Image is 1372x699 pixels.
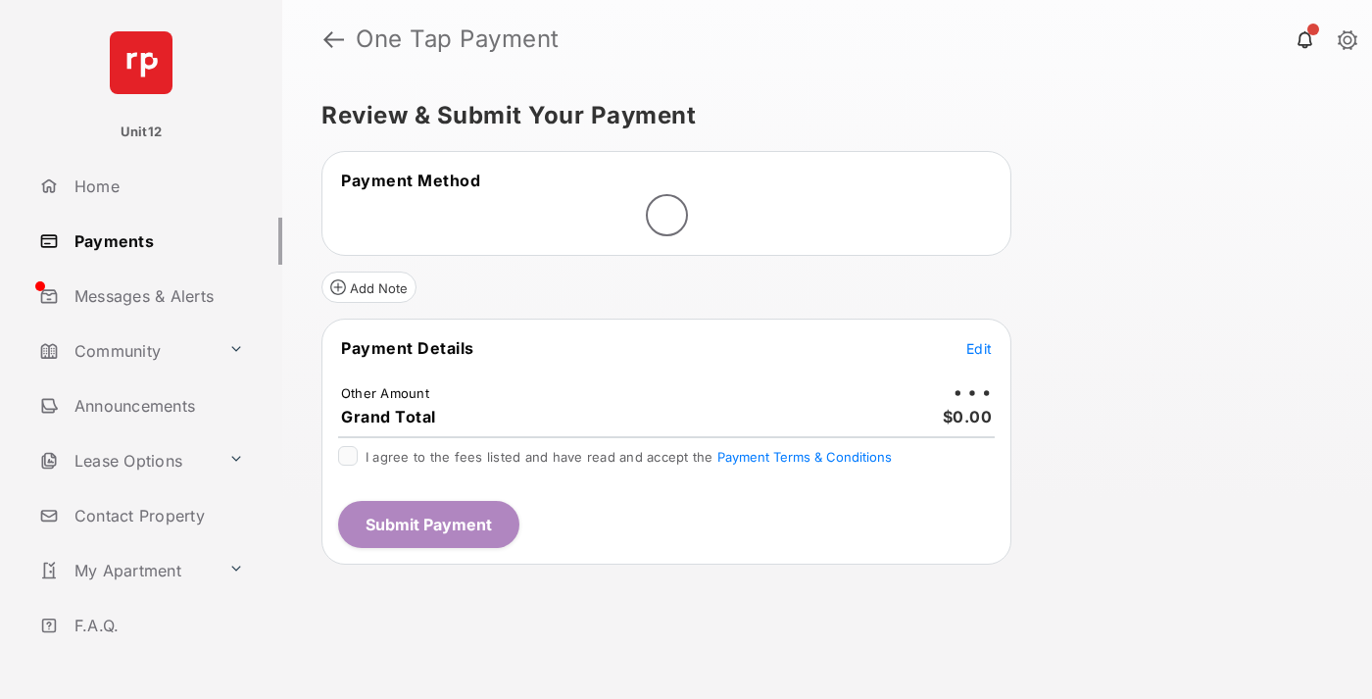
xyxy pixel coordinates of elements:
[321,272,416,303] button: Add Note
[31,327,220,374] a: Community
[356,27,560,51] strong: One Tap Payment
[340,384,430,402] td: Other Amount
[110,31,172,94] img: svg+xml;base64,PHN2ZyB4bWxucz0iaHR0cDovL3d3dy53My5vcmcvMjAwMC9zdmciIHdpZHRoPSI2NCIgaGVpZ2h0PSI2NC...
[31,218,282,265] a: Payments
[943,407,993,426] span: $0.00
[717,449,892,465] button: I agree to the fees listed and have read and accept the
[31,273,282,320] a: Messages & Alerts
[366,449,892,465] span: I agree to the fees listed and have read and accept the
[31,547,220,594] a: My Apartment
[31,602,282,649] a: F.A.Q.
[121,123,163,142] p: Unit12
[31,382,282,429] a: Announcements
[966,340,992,357] span: Edit
[341,407,436,426] span: Grand Total
[966,338,992,358] button: Edit
[341,338,474,358] span: Payment Details
[31,492,282,539] a: Contact Property
[341,171,480,190] span: Payment Method
[338,501,519,548] button: Submit Payment
[321,104,1317,127] h5: Review & Submit Your Payment
[31,437,220,484] a: Lease Options
[31,163,282,210] a: Home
